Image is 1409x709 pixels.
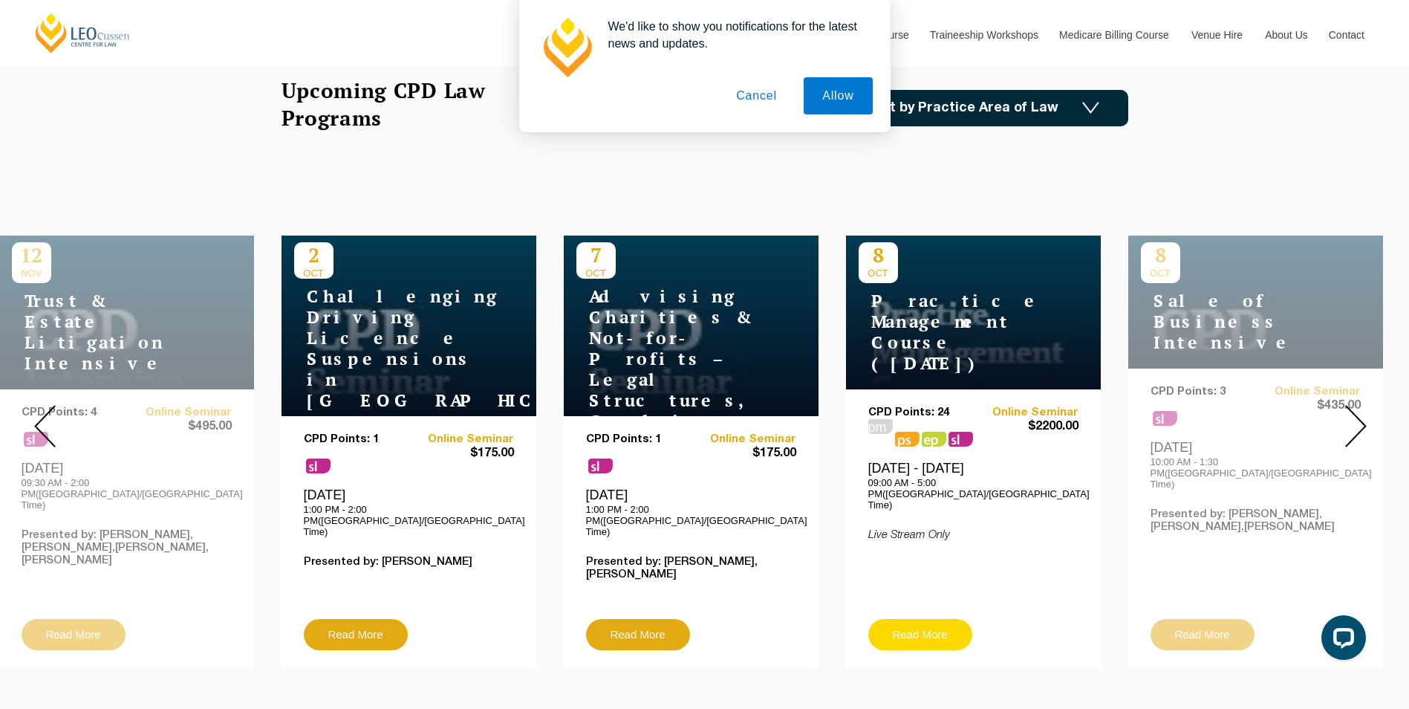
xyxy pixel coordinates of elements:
[859,291,1044,374] h4: Practice Management Course ([DATE])
[691,433,796,446] a: Online Seminar
[859,242,898,268] p: 8
[868,477,1078,511] p: 09:00 AM - 5:00 PM([GEOGRAPHIC_DATA]/[GEOGRAPHIC_DATA] Time)
[922,432,946,447] span: ps
[409,433,514,446] a: Online Seminar
[34,405,56,447] img: Prev
[409,446,514,462] span: $175.00
[717,77,795,114] button: Cancel
[576,242,616,268] p: 7
[586,433,692,446] p: CPD Points: 1
[804,77,872,114] button: Allow
[304,433,409,446] p: CPD Points: 1
[691,446,796,462] span: $175.00
[588,459,613,473] span: sl
[596,18,873,52] div: We'd like to show you notifications for the latest news and updates.
[294,286,480,411] h4: Challenging Driving Licence Suspensions in [GEOGRAPHIC_DATA]
[586,556,796,581] p: Presented by: [PERSON_NAME],[PERSON_NAME]
[868,419,893,434] span: pm
[868,460,1078,511] div: [DATE] - [DATE]
[537,18,596,77] img: notification icon
[306,459,331,473] span: sl
[586,487,796,537] div: [DATE]
[586,619,690,650] a: Read More
[304,504,514,537] p: 1:00 PM - 2:00 PM([GEOGRAPHIC_DATA]/[GEOGRAPHIC_DATA] Time)
[586,504,796,537] p: 1:00 PM - 2:00 PM([GEOGRAPHIC_DATA]/[GEOGRAPHIC_DATA] Time)
[304,487,514,537] div: [DATE]
[868,619,972,650] a: Read More
[973,407,1078,419] a: Online Seminar
[895,432,920,447] span: ps
[1345,405,1367,447] img: Next
[868,529,1078,542] p: Live Stream Only
[948,432,973,447] span: sl
[576,268,616,279] span: OCT
[576,286,762,473] h4: Advising Charities & Not-for-Profits – Legal Structures, Compliance & Risk Management
[868,407,974,419] p: CPD Points: 24
[294,268,333,279] span: OCT
[859,268,898,279] span: OCT
[304,556,514,569] p: Presented by: [PERSON_NAME]
[1309,609,1372,672] iframe: LiveChat chat widget
[304,619,408,650] a: Read More
[973,419,1078,435] span: $2200.00
[294,242,333,268] p: 2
